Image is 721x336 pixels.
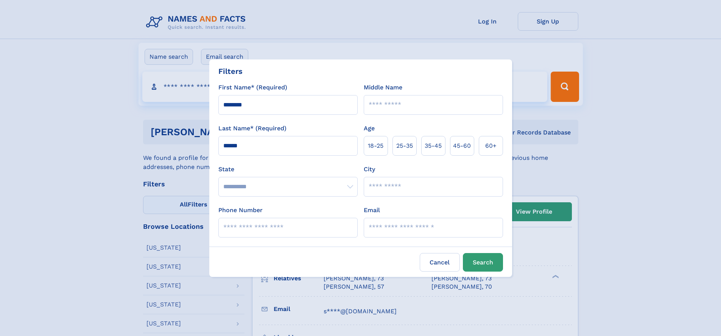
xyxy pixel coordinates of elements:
[453,141,471,150] span: 45‑60
[218,83,287,92] label: First Name* (Required)
[396,141,413,150] span: 25‑35
[368,141,383,150] span: 18‑25
[218,66,243,77] div: Filters
[420,253,460,272] label: Cancel
[218,124,287,133] label: Last Name* (Required)
[485,141,497,150] span: 60+
[364,124,375,133] label: Age
[364,165,375,174] label: City
[425,141,442,150] span: 35‑45
[463,253,503,272] button: Search
[364,83,402,92] label: Middle Name
[218,206,263,215] label: Phone Number
[218,165,358,174] label: State
[364,206,380,215] label: Email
